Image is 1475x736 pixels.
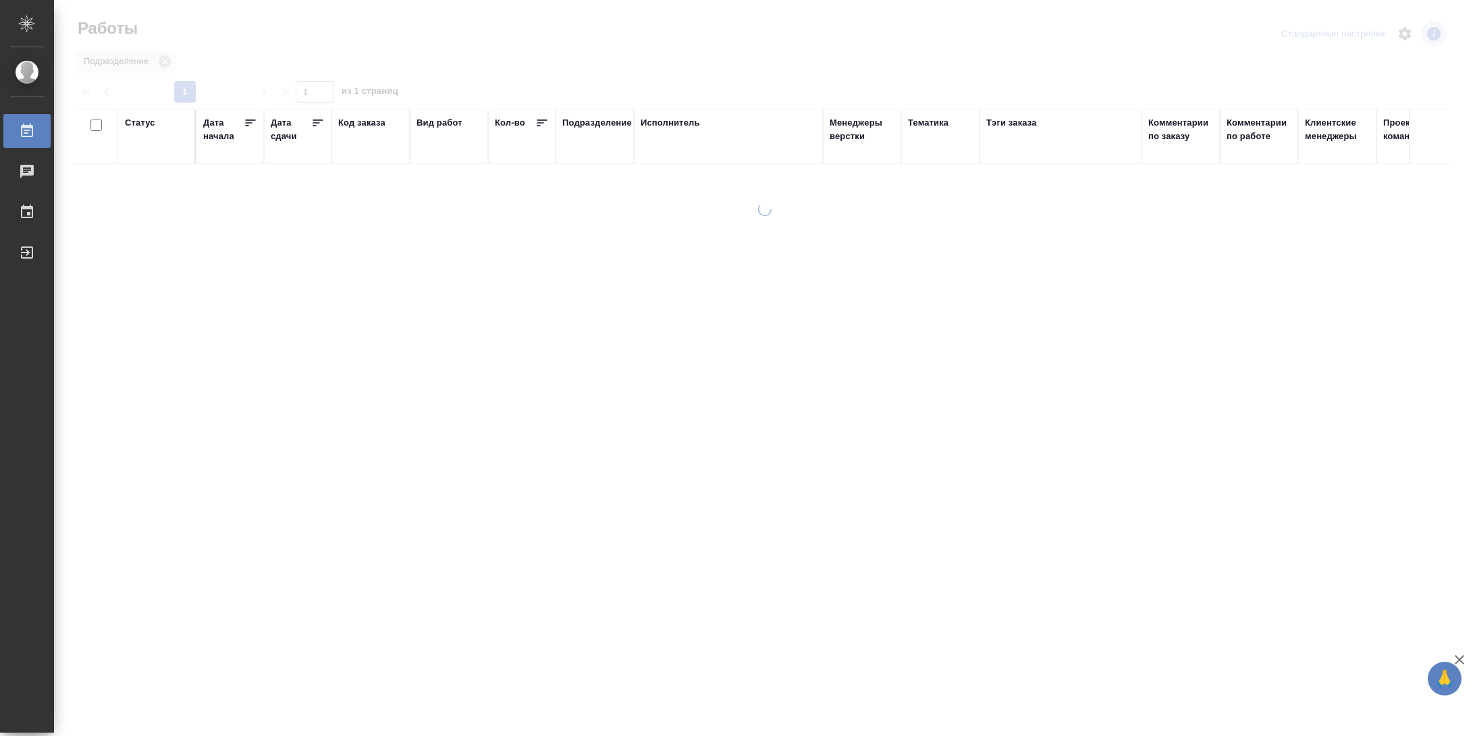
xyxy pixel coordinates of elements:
div: Подразделение [562,116,632,130]
div: Комментарии по работе [1227,116,1291,143]
div: Клиентские менеджеры [1305,116,1370,143]
div: Статус [125,116,155,130]
div: Дата сдачи [271,116,311,143]
div: Проектная команда [1383,116,1448,143]
div: Кол-во [495,116,525,130]
div: Комментарии по заказу [1148,116,1213,143]
div: Вид работ [417,116,462,130]
div: Исполнитель [641,116,700,130]
span: 🙏 [1433,664,1456,693]
button: 🙏 [1428,662,1461,695]
div: Дата начала [203,116,244,143]
div: Тематика [908,116,948,130]
div: Тэги заказа [986,116,1037,130]
div: Менеджеры верстки [830,116,894,143]
div: Код заказа [338,116,385,130]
